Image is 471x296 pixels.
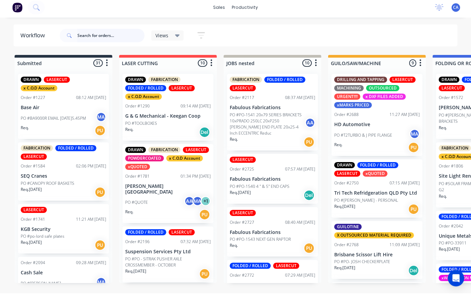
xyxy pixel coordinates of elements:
div: Order #2688 [334,114,359,120]
p: Req. [DATE] [334,206,355,212]
div: PU [95,242,106,253]
div: FOLDED / ROLLEDLASERCUTOrder #219607:32 AM [DATE]Suspension Services Pty LtdPO #PO - SITRAK PUSHE... [123,229,213,285]
div: 09:28 AM [DATE] [76,262,106,269]
div: PU [408,206,419,217]
div: x C.O.D Account [166,158,203,164]
p: Req. [230,139,238,145]
div: DRILLING AND TAPPING [334,79,387,85]
p: Suspension Services Pty Ltd [125,252,211,257]
p: Req. [439,127,447,134]
div: LASERCUTOrder #174111:21 AM [DATE]KGB SecurityPO #po-lord safe platesReq.[DATE]PU [18,207,109,257]
div: 01:34 PM [DATE] [181,176,211,182]
p: PO #TOOLBOXES [125,123,157,129]
div: DRAWNFOLDED / ROLLEDLASERCUTxQUOTEDOrder #275007:15 AM [DATE]Tri Tech Refridgeration QLD Pty LtdP... [332,162,422,220]
p: Brisbane Scissor Lift Hire [334,255,420,260]
p: Req. [DATE] [125,271,146,277]
div: MA [192,199,203,209]
div: PU [199,271,210,282]
div: 07:57 AM [DATE] [285,169,315,175]
span: CA [453,7,459,13]
div: xQUOTED [125,166,150,173]
div: 08:40 AM [DATE] [285,222,315,228]
div: Del [304,193,315,203]
p: [PERSON_NAME][GEOGRAPHIC_DATA] [125,186,211,198]
div: Order #1290 [125,106,150,112]
p: Fabulous Fabrications [230,232,315,238]
div: Order #2094 [21,262,45,269]
div: LASERCUTOrder #272708:40 AM [DATE]Fabulous FabricationsPO #PO-1543 NEXT GEN RAPTORReq.PU [227,210,318,260]
p: Base Air [21,107,106,113]
div: DRAWN [125,79,146,85]
div: LASERCUT [169,232,195,238]
div: LASERCUT [21,156,47,162]
div: 08:12 AM [DATE] [76,97,106,103]
p: Req. [334,144,342,151]
p: Req. [125,129,133,135]
div: LASERCUT [230,88,256,94]
p: PO #T2TURBO & J PIPE FLANGE [334,135,392,141]
div: Order #2196 [125,241,150,248]
div: FABRICATIONFOLDED / ROLLEDLASERCUTOrder #158402:06 PM [DATE]SEQ CranesPO #CANOPY ROOF BASKETSReq.... [18,145,109,203]
div: productivity [228,5,261,15]
div: LASERCUT [230,159,256,165]
p: PO #PO - SITRAK PUSHER AXLE CROSSMEMBER - OCTOBER [125,259,211,271]
div: AA [305,120,315,131]
div: PU [95,190,106,200]
div: Del [199,130,210,140]
div: Workflow [20,34,48,42]
div: FOLDED / ROLLED [230,265,271,272]
div: FABRICATION [148,150,181,156]
div: Order #2725 [230,169,254,175]
p: Zekitek [230,285,315,291]
div: FABRICATION [148,79,181,85]
div: FABRICATIONFOLDED / ROLLEDLASERCUTOrder #211708:37 AM [DATE]Fabulous FabricationsPO #PO-1541 20x7... [227,77,318,153]
div: LASERCUTOrder #272507:57 AM [DATE]Fabulous FabricationsPO #PO-1540 4 " & 5" END CAPSReq.[DATE]Del [227,157,318,206]
div: DRAWNLASERCUTx C.O.D AccountOrder #122708:12 AM [DATE]Base AirPO #BA9000R EMAIL [DATE]5.45PMMAReq.PU [18,77,109,142]
p: PO #[PERSON_NAME] [21,283,61,289]
div: FOLDED / ROLLED [125,88,166,94]
div: 07:29 AM [DATE] [285,275,315,281]
p: G & G Mechanical - Keegan Coop [125,116,211,122]
div: PU [408,145,419,156]
div: Order #1741 [21,219,45,225]
div: Order #2727 [230,222,254,228]
div: LASERCUT [273,265,299,272]
div: DRAWNFABRICATIONLASERCUTPOWDERCOATEDx C.O.D AccountxQUOTEDOrder #178101:34 PM [DATE][PERSON_NAME]... [123,147,213,226]
div: DRILLING AND TAPPINGLASERCUTMACHININGOUTSOURCEDURGENT!!!!x DXF FILES ADDEDxMARKS PRICEDOrder #268... [332,77,422,159]
div: DRAWN [125,150,146,156]
p: PO #po-lord safe plates [21,236,64,242]
div: LASERCUT [390,79,416,85]
div: 11:27 AM [DATE] [390,114,420,120]
div: Order #1584 [21,166,45,172]
p: PO #CANOPY ROOF BASKETS [21,183,74,189]
p: Tri Tech Refridgeration QLD Pty Ltd [334,193,420,199]
div: xQUOTED [363,173,388,179]
div: MACHINING [334,88,364,94]
div: LASERCUT [334,173,360,179]
div: Order #1227 [21,97,45,103]
div: GUILOTINE [334,226,362,233]
div: GUILOTINEX OUTSOURCED MATERIAL REQUIREDOrder #276811:09 AM [DATE]Brisbane Scissor Lift HirePO #PO... [332,224,422,282]
div: MA [96,115,106,125]
p: PO #BA9000R EMAIL [DATE]5.45PM [21,118,86,124]
div: 11:09 AM [DATE] [390,244,420,251]
p: Fabulous Fabrications [230,179,315,185]
div: PU [95,128,106,139]
span: Views [155,35,168,42]
div: FABRICATION [21,148,53,154]
input: Search for orders... [77,32,145,45]
div: FABRICATION [439,148,471,154]
div: FOLDED / ROLLED [357,165,398,171]
div: DRAWNFABRICATIONFOLDED / ROLLEDLASERCUTx C.O.D AccountOrder #129009:14 AM [DATE]G & G Mechanical ... [123,77,213,143]
div: Order #2750 [334,183,359,189]
p: Req. [21,127,29,134]
div: PU [304,139,315,150]
div: LASERCUT [169,88,195,94]
div: Order #2768 [334,244,359,251]
div: DRAWN [439,79,459,85]
div: LASERCUT [21,210,47,216]
p: Req. [DATE] [21,242,42,248]
div: LASERCUT [44,79,70,85]
div: Order #1572 [439,97,463,103]
div: 08:37 AM [DATE] [285,97,315,103]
